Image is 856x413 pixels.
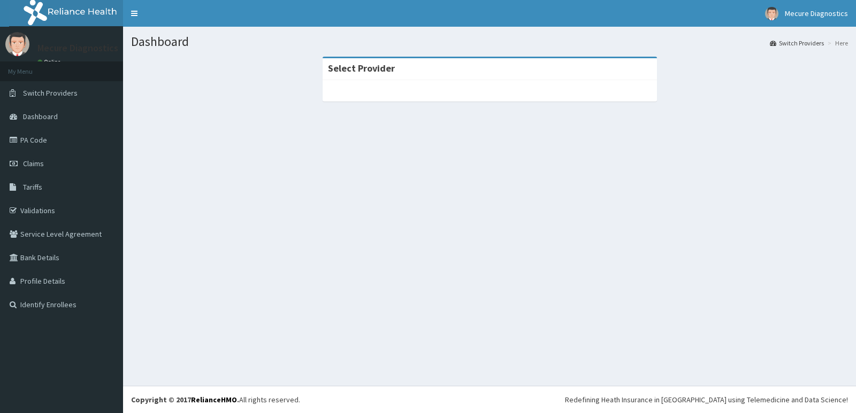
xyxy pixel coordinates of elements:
[770,38,824,48] a: Switch Providers
[23,182,42,192] span: Tariffs
[765,7,778,20] img: User Image
[37,58,63,66] a: Online
[23,159,44,168] span: Claims
[23,112,58,121] span: Dashboard
[37,43,118,53] p: Mecure Diagnostics
[131,395,239,404] strong: Copyright © 2017 .
[191,395,237,404] a: RelianceHMO
[123,386,856,413] footer: All rights reserved.
[5,32,29,56] img: User Image
[565,394,848,405] div: Redefining Heath Insurance in [GEOGRAPHIC_DATA] using Telemedicine and Data Science!
[825,38,848,48] li: Here
[131,35,848,49] h1: Dashboard
[785,9,848,18] span: Mecure Diagnostics
[328,62,395,74] strong: Select Provider
[23,88,78,98] span: Switch Providers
